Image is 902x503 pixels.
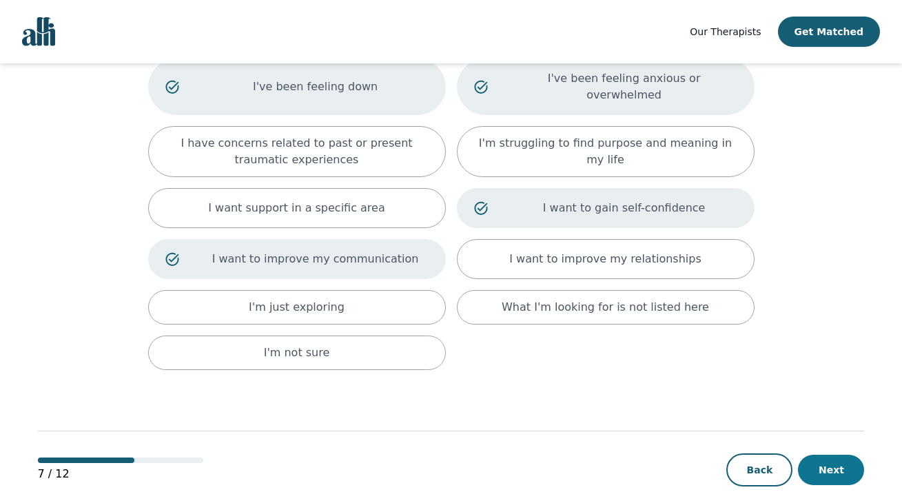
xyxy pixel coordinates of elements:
img: alli logo [22,17,55,46]
button: Next [798,455,864,485]
p: I'm just exploring [249,299,345,316]
p: I have concerns related to past or present traumatic experiences [165,135,429,168]
button: Get Matched [778,17,880,47]
p: I want support in a specific area [208,200,385,216]
p: I've been feeling anxious or overwhelmed [511,70,737,103]
p: What I'm looking for is not listed here [502,299,709,316]
p: I'm struggling to find purpose and meaning in my life [474,135,737,168]
a: Our Therapists [690,23,761,40]
p: I've been feeling down [203,79,429,95]
p: I want to improve my communication [203,251,429,267]
span: Our Therapists [690,26,761,37]
p: I'm not sure [264,345,330,361]
button: Back [726,453,792,486]
p: I want to gain self-confidence [511,200,737,216]
p: 7 / 12 [38,466,203,482]
p: I want to improve my relationships [509,251,701,267]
